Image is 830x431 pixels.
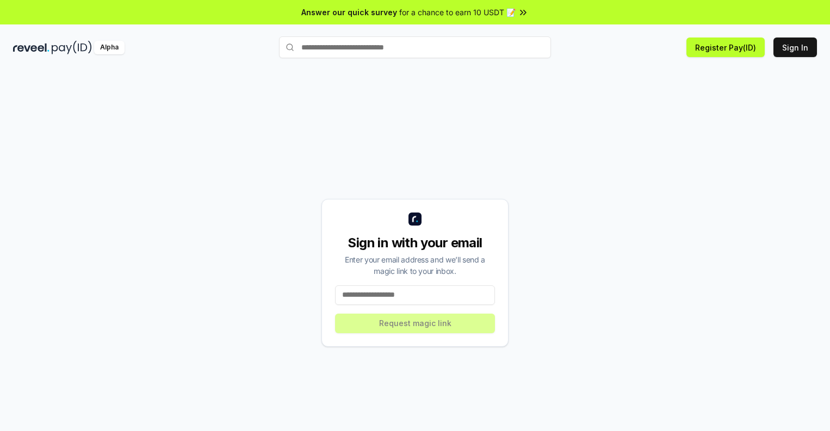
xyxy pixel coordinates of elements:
span: for a chance to earn 10 USDT 📝 [399,7,516,18]
div: Sign in with your email [335,234,495,252]
span: Answer our quick survey [301,7,397,18]
img: reveel_dark [13,41,49,54]
img: logo_small [408,213,422,226]
img: pay_id [52,41,92,54]
div: Enter your email address and we’ll send a magic link to your inbox. [335,254,495,277]
button: Sign In [773,38,817,57]
button: Register Pay(ID) [686,38,765,57]
div: Alpha [94,41,125,54]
